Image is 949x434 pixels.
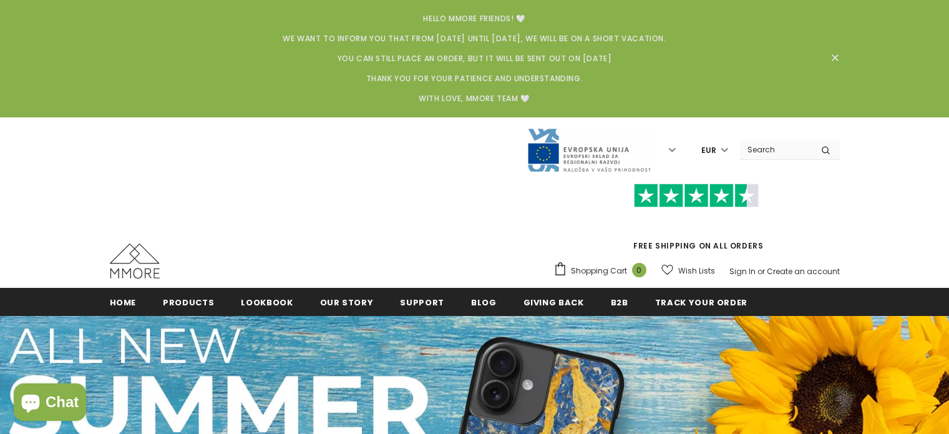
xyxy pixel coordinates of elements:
a: Create an account [767,266,840,277]
span: Lookbook [241,297,293,308]
span: Blog [471,297,497,308]
span: Shopping Cart [571,265,627,277]
input: Search Site [740,141,812,159]
img: Trust Pilot Stars [634,184,759,208]
p: You can still place an order, but it will be sent out on [DATE] [125,52,824,65]
inbox-online-store-chat: Shopify online store chat [10,383,90,424]
img: Javni Razpis [527,127,651,173]
iframe: Customer reviews powered by Trustpilot [553,207,840,240]
span: B2B [611,297,628,308]
a: B2B [611,288,628,316]
img: MMORE Cases [110,244,160,279]
a: Sign In [729,266,756,277]
span: Giving back [523,297,584,308]
a: Javni Razpis [527,144,651,155]
span: or [757,266,765,277]
a: Home [110,288,137,316]
p: Hello MMORE Friends! 🤍 [125,12,824,25]
a: Track your order [655,288,747,316]
span: Wish Lists [678,265,715,277]
span: Products [163,297,214,308]
span: Track your order [655,297,747,308]
span: Our Story [320,297,374,308]
a: Giving back [523,288,584,316]
a: Blog [471,288,497,316]
a: Wish Lists [661,260,715,282]
a: Shopping Cart 0 [553,262,653,280]
span: Home [110,297,137,308]
a: support [400,288,444,316]
a: Lookbook [241,288,293,316]
a: Products [163,288,214,316]
span: 0 [632,263,646,277]
span: EUR [701,144,716,157]
p: With Love, MMORE Team 🤍 [125,92,824,105]
span: FREE SHIPPING ON ALL ORDERS [553,189,840,251]
p: Thank you for your patience and understanding. [125,72,824,85]
p: We want to inform you that from [DATE] until [DATE], we will be on a short vacation. [125,32,824,45]
a: Our Story [320,288,374,316]
span: support [400,297,444,308]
